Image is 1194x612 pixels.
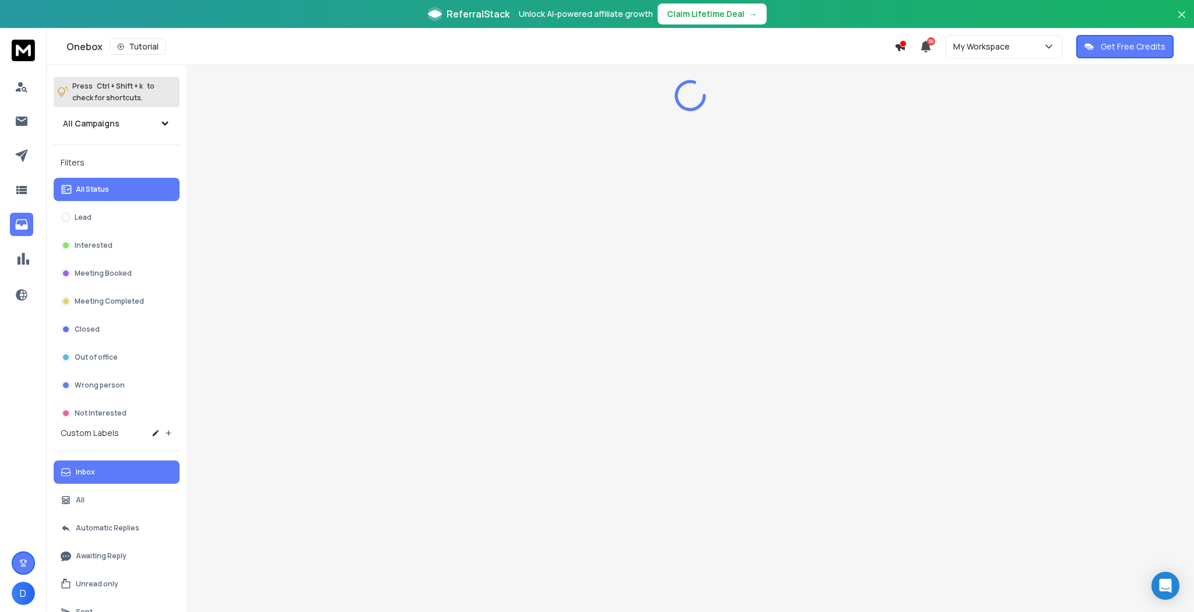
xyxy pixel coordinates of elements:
[75,381,125,390] p: Wrong person
[63,118,120,129] h1: All Campaigns
[54,460,180,484] button: Inbox
[447,7,510,21] span: ReferralStack
[75,325,100,334] p: Closed
[1076,35,1174,58] button: Get Free Credits
[76,495,85,505] p: All
[75,241,113,250] p: Interested
[54,488,180,512] button: All
[54,206,180,229] button: Lead
[54,262,180,285] button: Meeting Booked
[54,346,180,369] button: Out of office
[75,353,118,362] p: Out of office
[54,178,180,201] button: All Status
[76,467,95,477] p: Inbox
[72,80,154,104] p: Press to check for shortcuts.
[519,8,653,20] p: Unlock AI-powered affiliate growth
[12,582,35,605] button: D
[95,79,145,93] span: Ctrl + Shift + k
[75,213,92,222] p: Lead
[61,427,119,439] h3: Custom Labels
[54,154,180,171] h3: Filters
[54,544,180,568] button: Awaiting Reply
[54,234,180,257] button: Interested
[1151,572,1179,600] div: Open Intercom Messenger
[75,409,127,418] p: Not Interested
[75,297,144,306] p: Meeting Completed
[54,112,180,135] button: All Campaigns
[76,523,139,533] p: Automatic Replies
[75,269,132,278] p: Meeting Booked
[54,402,180,425] button: Not Interested
[54,374,180,397] button: Wrong person
[76,551,127,561] p: Awaiting Reply
[110,38,166,55] button: Tutorial
[658,3,767,24] button: Claim Lifetime Deal→
[1101,41,1165,52] p: Get Free Credits
[76,579,118,589] p: Unread only
[66,38,894,55] div: Onebox
[927,37,935,45] span: 50
[1174,7,1189,35] button: Close banner
[54,516,180,540] button: Automatic Replies
[749,8,757,20] span: →
[54,572,180,596] button: Unread only
[76,185,109,194] p: All Status
[54,318,180,341] button: Closed
[953,41,1014,52] p: My Workspace
[54,290,180,313] button: Meeting Completed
